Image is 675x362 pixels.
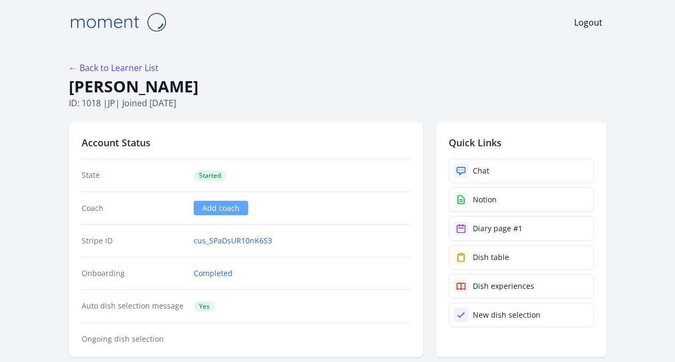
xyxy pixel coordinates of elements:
a: Dish table [449,245,594,270]
a: cus_SPaDsUR10nK6S3 [194,235,272,246]
div: Notion [473,194,497,205]
a: Chat [449,159,594,183]
a: Notion [449,187,594,212]
dt: Stripe ID [82,235,186,246]
a: Completed [194,268,233,279]
a: New dish selection [449,303,594,327]
a: ← Back to Learner List [69,62,158,74]
span: Started [194,170,226,181]
div: New dish selection [473,310,541,320]
div: Chat [473,166,489,176]
img: Moment [65,9,171,36]
dt: Auto dish selection message [82,301,186,312]
div: Dish table [473,252,509,263]
p: ID: 1018 | | Joined [DATE] [69,97,607,109]
h2: Account Status [82,135,410,150]
h1: [PERSON_NAME] [69,76,607,97]
a: Diary page #1 [449,216,594,241]
dt: State [82,170,186,181]
dt: Onboarding [82,268,186,279]
a: Add coach [194,201,248,215]
div: Diary page #1 [473,223,522,234]
dt: Coach [82,203,186,214]
a: Dish experiences [449,274,594,298]
div: Dish experiences [473,281,534,292]
dt: Ongoing dish selection [82,334,186,344]
span: Yes [194,301,215,312]
span: jp [108,97,115,109]
a: Logout [574,16,602,29]
h2: Quick Links [449,135,594,150]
